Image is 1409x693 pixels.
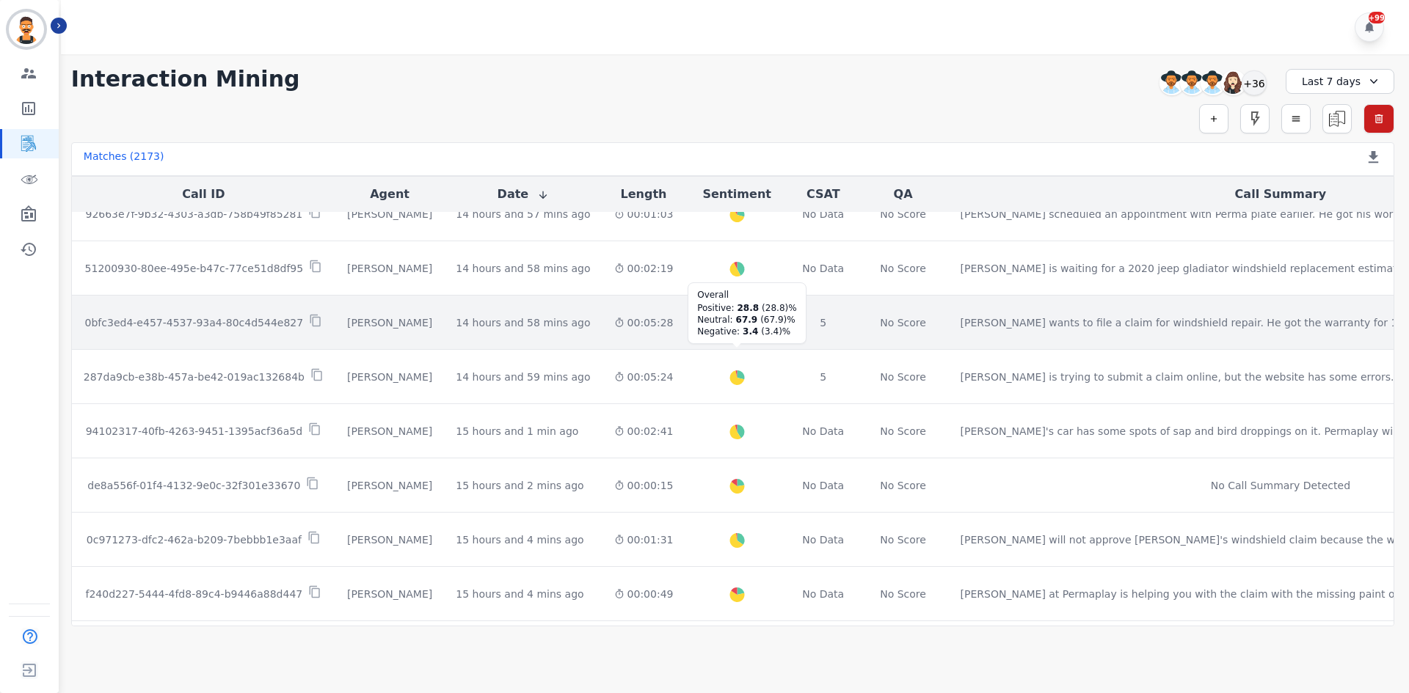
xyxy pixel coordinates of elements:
[347,370,432,384] div: [PERSON_NAME]
[85,207,302,221] p: 92663e7f-9b32-4303-a3db-758b49f85281
[880,315,926,330] div: No Score
[347,587,432,601] div: [PERSON_NAME]
[1369,12,1385,23] div: +99
[456,424,578,439] div: 15 hours and 1 min ago
[738,302,760,314] div: 28.8
[743,326,758,337] div: 3.4
[614,315,674,330] div: 00:05:28
[762,302,797,314] div: ( 28.8 )%
[697,314,732,326] div: Neutral:
[801,370,846,384] div: 5
[1242,70,1267,95] div: +36
[456,261,590,276] div: 14 hours and 58 mins ago
[85,261,304,276] p: 51200930-80ee-495e-b47c-77ce51d8df95
[614,587,674,601] div: 00:00:49
[801,315,846,330] div: 5
[880,424,926,439] div: No Score
[614,424,674,439] div: 00:02:41
[347,532,432,547] div: [PERSON_NAME]
[84,370,305,384] p: 287da9cb-e38b-457a-be42-019ac132684b
[182,186,225,203] button: Call ID
[71,66,300,92] h1: Interaction Mining
[347,261,432,276] div: [PERSON_NAME]
[456,478,583,493] div: 15 hours and 2 mins ago
[880,532,926,547] div: No Score
[86,424,302,439] p: 94102317-40fb-4263-9451-1395acf36a5d
[621,186,667,203] button: Length
[87,532,302,547] p: 0c971273-dfc2-462a-b209-7bebbb1e3aaf
[880,261,926,276] div: No Score
[347,478,432,493] div: [PERSON_NAME]
[801,478,846,493] div: No Data
[894,186,913,203] button: QA
[347,424,432,439] div: [PERSON_NAME]
[614,370,674,384] div: 00:05:24
[84,149,164,169] div: Matches ( 2173 )
[697,302,734,314] div: Positive:
[370,186,409,203] button: Agent
[1286,69,1394,94] div: Last 7 days
[614,532,674,547] div: 00:01:31
[697,326,740,337] div: Negative:
[456,532,583,547] div: 15 hours and 4 mins ago
[801,424,846,439] div: No Data
[880,207,926,221] div: No Score
[498,186,550,203] button: Date
[880,370,926,384] div: No Score
[614,207,674,221] div: 00:01:03
[456,207,590,221] div: 14 hours and 57 mins ago
[801,532,846,547] div: No Data
[456,587,583,601] div: 15 hours and 4 mins ago
[880,587,926,601] div: No Score
[880,478,926,493] div: No Score
[702,186,771,203] button: Sentiment
[456,370,590,384] div: 14 hours and 59 mins ago
[760,314,795,326] div: ( 67.9 )%
[347,315,432,330] div: [PERSON_NAME]
[347,207,432,221] div: [PERSON_NAME]
[736,314,758,326] div: 67.9
[807,186,840,203] button: CSAT
[1235,186,1326,203] button: Call Summary
[87,478,300,493] p: de8a556f-01f4-4132-9e0c-32f301e33670
[761,326,790,337] div: ( 3.4 )%
[456,315,590,330] div: 14 hours and 58 mins ago
[614,261,674,276] div: 00:02:19
[697,289,796,301] div: Overall
[801,261,846,276] div: No Data
[86,587,303,601] p: f240d227-5444-4fd8-89c4-b9446a88d447
[85,315,304,330] p: 0bfc3ed4-e457-4537-93a4-80c4d544e827
[801,207,846,221] div: No Data
[9,12,44,47] img: Bordered avatar
[614,478,674,493] div: 00:00:15
[801,587,846,601] div: No Data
